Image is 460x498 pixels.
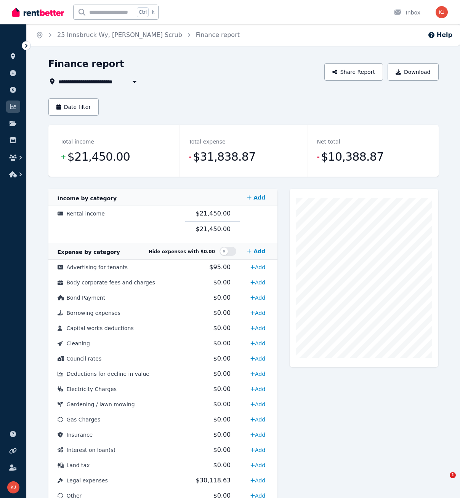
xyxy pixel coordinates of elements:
[189,152,192,162] span: -
[196,31,240,38] a: Finance report
[67,477,108,484] span: Legal expenses
[247,292,268,304] a: Add
[7,481,19,493] img: Karoly Jozsa
[213,279,231,286] span: $0.00
[213,355,231,362] span: $0.00
[67,295,106,301] span: Bond Payment
[57,31,182,38] a: 25 Innsbruck Wy, [PERSON_NAME] Scrub
[247,413,268,426] a: Add
[244,244,268,259] a: Add
[67,356,102,362] span: Council rates
[247,307,268,319] a: Add
[213,385,231,393] span: $0.00
[213,294,231,301] span: $0.00
[67,325,134,331] span: Capital works deductions
[48,98,99,116] button: Date filter
[58,249,120,255] span: Expense by category
[196,225,231,233] span: $21,450.00
[213,431,231,438] span: $0.00
[213,370,231,377] span: $0.00
[247,368,268,380] a: Add
[436,6,448,18] img: Karoly Jozsa
[27,24,249,46] nav: Breadcrumb
[321,149,383,164] span: $10,388.87
[67,279,155,286] span: Body corporate fees and charges
[247,444,268,456] a: Add
[317,152,320,162] span: -
[247,459,268,471] a: Add
[67,149,130,164] span: $21,450.00
[67,211,105,217] span: Rental income
[244,190,268,205] a: Add
[67,401,135,407] span: Gardening / lawn mowing
[61,152,66,162] span: +
[247,429,268,441] a: Add
[196,477,231,484] span: $30,118.63
[137,7,149,17] span: Ctrl
[67,417,101,423] span: Gas Charges
[196,210,231,217] span: $21,450.00
[317,137,340,146] dt: Net total
[58,195,117,201] span: Income by category
[189,137,226,146] dt: Total expense
[247,261,268,273] a: Add
[61,137,94,146] dt: Total income
[67,447,115,453] span: Interest on loan(s)
[213,401,231,408] span: $0.00
[434,472,452,490] iframe: Intercom live chat
[324,63,383,81] button: Share Report
[48,58,124,70] h1: Finance report
[247,322,268,334] a: Add
[67,386,117,392] span: Electricity Charges
[67,371,149,377] span: Deductions for decline in value
[67,310,120,316] span: Borrowing expenses
[209,263,231,271] span: $95.00
[213,340,231,347] span: $0.00
[247,276,268,289] a: Add
[67,264,128,270] span: Advertising for tenants
[67,462,90,468] span: Land tax
[247,337,268,350] a: Add
[213,324,231,332] span: $0.00
[247,383,268,395] a: Add
[213,309,231,316] span: $0.00
[149,249,215,254] span: Hide expenses with $0.00
[428,30,452,40] button: Help
[450,472,456,478] span: 1
[67,340,90,346] span: Cleaning
[12,6,64,18] img: RentBetter
[67,432,93,438] span: Insurance
[213,461,231,469] span: $0.00
[152,9,154,15] span: k
[193,149,255,164] span: $31,838.87
[247,353,268,365] a: Add
[247,398,268,410] a: Add
[213,446,231,453] span: $0.00
[394,9,420,16] div: Inbox
[247,474,268,487] a: Add
[213,416,231,423] span: $0.00
[388,63,439,81] button: Download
